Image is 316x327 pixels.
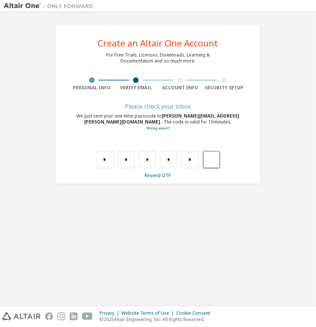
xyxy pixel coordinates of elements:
div: Website Terms of Use [121,310,176,316]
div: Verify Email [114,85,158,91]
div: Personal Info [70,85,114,91]
div: Please check your inbox [70,104,246,109]
p: © 2025 Altair Engineering, Inc. All Rights Reserved. [99,316,215,323]
div: We just sent your one-time passcode to . The code is valid for 15 minutes. [70,113,246,131]
span: [PERSON_NAME][EMAIL_ADDRESS][PERSON_NAME][DOMAIN_NAME] [84,113,240,125]
a: Resend OTP [145,172,171,179]
img: instagram.svg [57,312,65,320]
div: Security Setup [202,85,247,91]
div: Account Info [158,85,202,91]
img: facebook.svg [45,312,53,320]
div: Privacy [99,310,121,316]
div: Create an Altair One Account [98,39,218,48]
img: altair_logo.svg [2,312,41,320]
img: youtube.svg [82,312,93,320]
div: For Free Trials, Licenses, Downloads, Learning & Documentation and so much more. [106,52,210,64]
div: Cookie Consent [176,310,215,316]
img: linkedin.svg [70,312,78,320]
img: Altair One [4,2,97,10]
a: Go back to the registration form [146,126,170,131]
